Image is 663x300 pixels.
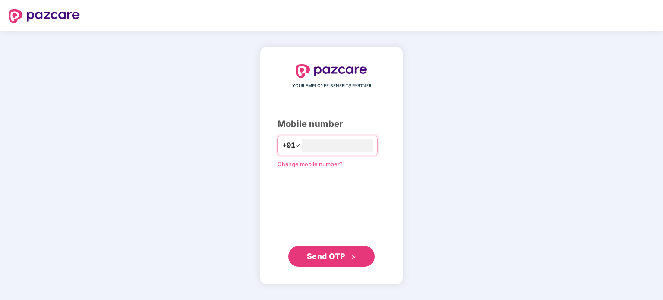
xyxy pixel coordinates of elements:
[351,254,357,260] span: double-right
[295,143,300,148] span: down
[282,140,295,151] span: +91
[277,117,386,131] div: Mobile number
[296,64,367,78] img: logo
[307,252,345,261] span: Send OTP
[277,161,343,167] a: Change mobile number?
[9,9,80,23] img: logo
[288,246,375,267] button: Send OTPdouble-right
[292,82,371,89] span: YOUR EMPLOYEE BENEFITS PARTNER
